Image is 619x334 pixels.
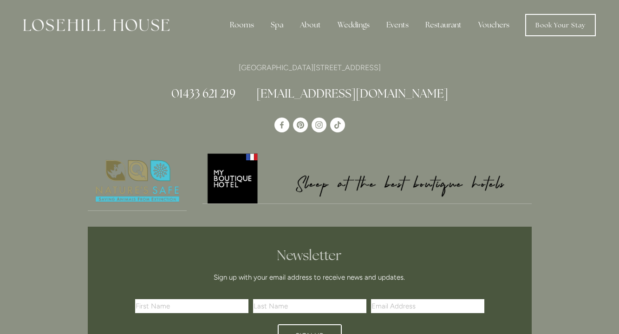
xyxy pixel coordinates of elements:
a: 01433 621 219 [171,86,235,101]
div: About [293,16,328,34]
a: My Boutique Hotel - Logo [202,152,532,204]
a: Book Your Stay [525,14,596,36]
input: Email Address [371,299,484,313]
a: Losehill House Hotel & Spa [274,118,289,132]
h2: Newsletter [138,247,481,264]
a: Instagram [312,118,326,132]
a: Pinterest [293,118,308,132]
img: Nature's Safe - Logo [88,152,187,210]
div: Weddings [330,16,377,34]
div: Rooms [222,16,261,34]
img: My Boutique Hotel - Logo [202,152,532,203]
div: Events [379,16,416,34]
input: Last Name [253,299,366,313]
input: First Name [135,299,248,313]
img: Losehill House [23,19,169,31]
a: [EMAIL_ADDRESS][DOMAIN_NAME] [256,86,448,101]
p: [GEOGRAPHIC_DATA][STREET_ADDRESS] [88,61,532,74]
div: Restaurant [418,16,469,34]
a: Nature's Safe - Logo [88,152,187,211]
a: TikTok [330,118,345,132]
a: Vouchers [471,16,517,34]
p: Sign up with your email address to receive news and updates. [138,272,481,283]
div: Spa [263,16,291,34]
